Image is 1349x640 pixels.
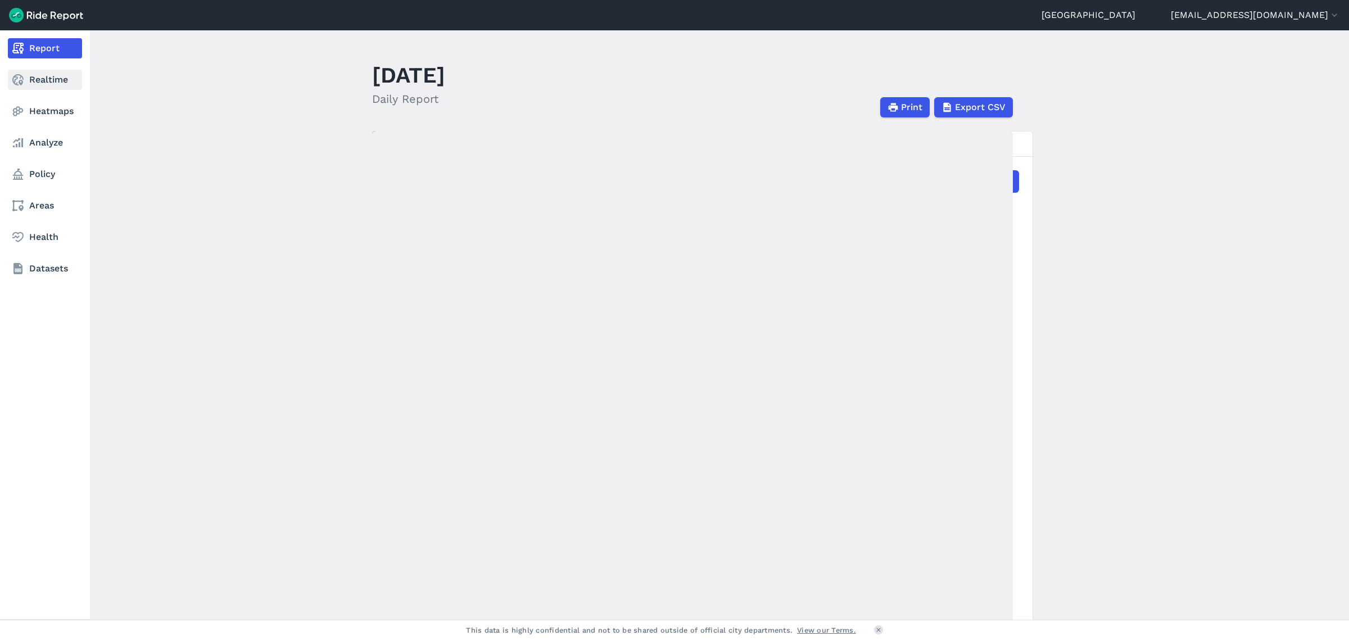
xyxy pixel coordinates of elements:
a: Policy [8,164,82,184]
h2: Daily Report [372,90,445,107]
span: Export CSV [955,101,1006,114]
a: Heatmaps [8,101,82,121]
button: [EMAIL_ADDRESS][DOMAIN_NAME] [1171,8,1340,22]
button: Print [880,97,930,117]
a: Realtime [8,70,82,90]
a: Report [8,38,82,58]
a: Health [8,227,82,247]
h1: [DATE] [372,60,445,90]
button: Export CSV [934,97,1013,117]
a: Areas [8,196,82,216]
span: Print [901,101,922,114]
img: Ride Report [9,8,83,22]
a: View our Terms. [797,625,856,636]
a: [GEOGRAPHIC_DATA] [1042,8,1135,22]
a: Datasets [8,258,82,279]
a: Analyze [8,133,82,153]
